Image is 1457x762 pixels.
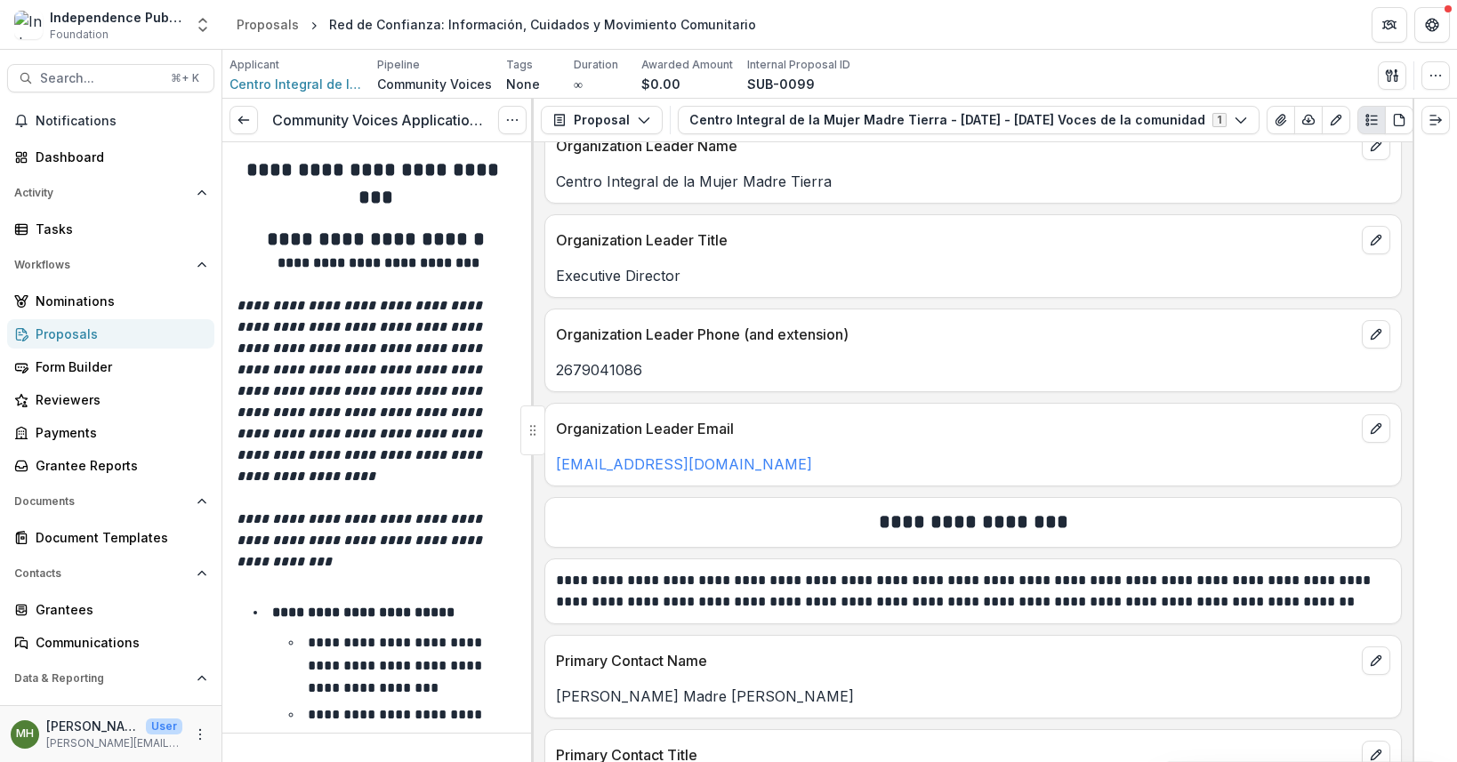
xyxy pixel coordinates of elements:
[7,214,214,244] a: Tasks
[50,8,183,27] div: Independence Public Media Foundation
[7,286,214,316] a: Nominations
[556,359,1390,381] p: 2679041086
[7,352,214,381] a: Form Builder
[1414,7,1450,43] button: Get Help
[541,106,663,134] button: Proposal
[229,57,279,73] p: Applicant
[7,418,214,447] a: Payments
[14,672,189,685] span: Data & Reporting
[229,12,306,37] a: Proposals
[377,75,492,93] p: Community Voices
[272,112,484,129] h3: Community Voices Application Evaluation
[14,11,43,39] img: Independence Public Media Foundation
[1362,646,1390,675] button: edit
[7,523,214,552] a: Document Templates
[14,495,189,508] span: Documents
[556,324,1355,345] p: Organization Leader Phone (and extension)
[556,171,1390,192] p: Centro Integral de la Mujer Madre Tierra
[229,75,363,93] a: Centro Integral de la Mujer Madre Tierra
[574,57,618,73] p: Duration
[7,487,214,516] button: Open Documents
[7,664,214,693] button: Open Data & Reporting
[7,179,214,207] button: Open Activity
[556,455,812,473] a: [EMAIL_ADDRESS][DOMAIN_NAME]
[189,724,211,745] button: More
[7,142,214,172] a: Dashboard
[16,728,34,740] div: Melissa Hamilton
[329,15,756,34] div: Red de Confianza: Información, Cuidados y Movimiento Comunitario
[1267,106,1295,134] button: View Attached Files
[36,220,200,238] div: Tasks
[1357,106,1386,134] button: Plaintext view
[747,57,850,73] p: Internal Proposal ID
[7,628,214,657] a: Communications
[36,600,200,619] div: Grantees
[678,106,1260,134] button: Centro Integral de la Mujer Madre Tierra - [DATE] - [DATE] Voces de la comunidad1
[167,68,203,88] div: ⌘ + K
[36,633,200,652] div: Communications
[641,57,733,73] p: Awarded Amount
[1385,106,1413,134] button: PDF view
[377,57,420,73] p: Pipeline
[1421,106,1450,134] button: Expand right
[237,15,299,34] div: Proposals
[146,718,182,734] p: User
[36,114,207,129] span: Notifications
[641,75,680,93] p: $0.00
[1372,7,1407,43] button: Partners
[36,325,200,343] div: Proposals
[1362,226,1390,254] button: edit
[556,650,1355,671] p: Primary Contact Name
[50,27,109,43] span: Foundation
[36,292,200,310] div: Nominations
[1362,320,1390,349] button: edit
[556,229,1355,251] p: Organization Leader Title
[7,451,214,480] a: Grantee Reports
[7,700,214,729] a: Dashboard
[1362,132,1390,160] button: edit
[7,251,214,279] button: Open Workflows
[14,567,189,580] span: Contacts
[7,107,214,135] button: Notifications
[556,135,1355,156] p: Organization Leader Name
[7,385,214,414] a: Reviewers
[7,559,214,588] button: Open Contacts
[36,148,200,166] div: Dashboard
[36,456,200,475] div: Grantee Reports
[229,12,763,37] nav: breadcrumb
[506,75,540,93] p: None
[498,106,527,134] button: Options
[7,319,214,349] a: Proposals
[556,418,1355,439] p: Organization Leader Email
[46,735,182,751] p: [PERSON_NAME][EMAIL_ADDRESS][DOMAIN_NAME]
[40,71,160,86] span: Search...
[1322,106,1350,134] button: Edit as form
[506,57,533,73] p: Tags
[46,717,139,735] p: [PERSON_NAME]
[36,357,200,376] div: Form Builder
[1362,414,1390,443] button: edit
[556,265,1390,286] p: Executive Director
[36,423,200,442] div: Payments
[556,686,1390,707] p: [PERSON_NAME] Madre [PERSON_NAME]
[7,64,214,92] button: Search...
[190,7,215,43] button: Open entity switcher
[574,75,583,93] p: ∞
[14,187,189,199] span: Activity
[14,259,189,271] span: Workflows
[7,595,214,624] a: Grantees
[36,390,200,409] div: Reviewers
[747,75,815,93] p: SUB-0099
[36,528,200,547] div: Document Templates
